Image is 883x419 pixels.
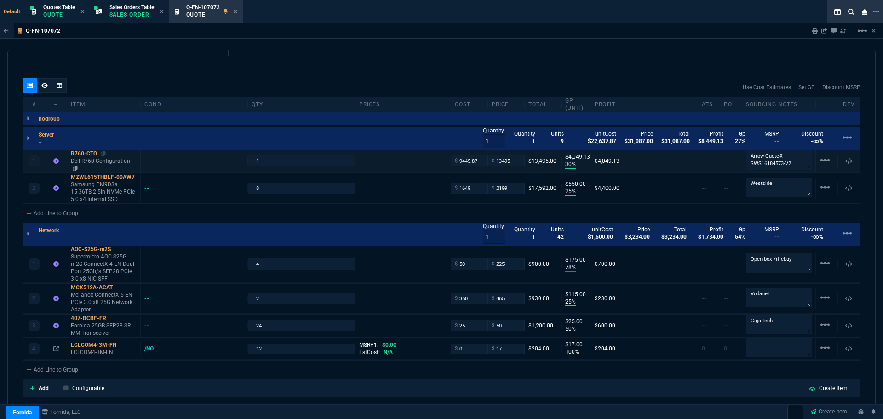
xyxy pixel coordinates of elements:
div: R760-CTO [71,150,137,157]
mat-icon: Example home icon [820,319,831,330]
p: 25% [565,188,576,196]
span: Default [4,9,24,15]
div: Add Line to Group [23,204,82,221]
div: -- [144,322,158,329]
span: Sales Orders Table [109,4,154,11]
p: Quantity [483,223,505,230]
div: cond [141,101,248,108]
a: msbcCompanyName [39,408,84,416]
div: Add Line to Group [23,361,82,377]
span: 0 [724,345,727,352]
div: -- [144,184,158,192]
span: $ [492,295,494,302]
nx-icon: Item not found in Business Central. The quote is still valid. [53,158,59,164]
mat-icon: Example home icon [842,228,853,239]
span: $ [492,184,494,192]
div: $230.00 [595,295,694,302]
span: -- [702,185,706,191]
p: Fornida 25GB SFP28 SR MM Transceiver [71,322,137,337]
p: 30% [565,161,576,169]
div: Total [525,101,562,108]
nx-icon: Close Tab [80,8,85,16]
mat-icon: Example home icon [820,292,831,303]
mat-icon: Example home icon [857,25,868,36]
mat-icon: Example home icon [820,342,831,353]
mat-icon: Example home icon [820,258,831,269]
p: 25% [565,298,576,306]
nx-icon: Close Tab [160,8,164,16]
p: Quantity [483,127,505,134]
div: MSRP1: [359,341,447,349]
p: 4 [32,345,35,352]
span: N/A [384,349,393,356]
span: Quotes Table [43,4,75,11]
span: $0.00 [382,342,396,348]
div: PO [720,101,742,108]
a: Create Item [802,382,855,394]
div: prices [355,101,451,108]
nx-icon: Close Workbench [858,6,871,17]
p: nogroup [39,115,60,122]
span: -- [724,158,728,164]
span: -- [702,158,706,164]
p: Mellanox ConnectX-5 EN PCIe 3.0 x8 25G Network Adapter [71,291,137,313]
div: qty [248,101,355,108]
p: Quote [186,11,220,18]
span: $ [455,345,458,352]
a: Use Cost Estimates [743,83,791,92]
p: 1 [32,260,35,268]
nx-icon: Open In Opposite Panel [53,345,59,352]
div: $17,592.00 [528,184,557,192]
nx-icon: Item not found in Business Central. The quote is still valid. [53,185,59,191]
span: -- [724,185,728,191]
nx-icon: Open New Tab [873,7,879,16]
div: GP (unit) [562,97,591,112]
p: 1 [32,157,35,165]
p: $4,049.13 [565,153,587,161]
mat-icon: Example home icon [820,155,831,166]
div: $4,049.13 [595,157,694,165]
p: LCLCOM4-3M-FN [71,349,137,356]
div: $900.00 [528,260,557,268]
span: $ [455,322,458,329]
a: Create Item [807,405,851,419]
nx-icon: Search [844,6,858,17]
nx-icon: Item not found in Business Central. The quote is still valid. [53,295,59,302]
p: Supermicro AOC-S25G-m2S ConnectX-4 EN Dual-Port 25Gb/s SFP28 PCIe 3.0 x8 NIC SFF [71,253,137,282]
nx-icon: Item not found in Business Central. The quote is still valid. [53,322,59,329]
p: 50% [565,325,576,333]
div: Sourcing Notes [742,101,816,108]
p: 2 [32,184,35,192]
p: Network [39,227,59,234]
span: 0 [702,345,705,352]
span: -- [724,295,728,302]
p: -- [39,138,59,146]
div: $700.00 [595,260,694,268]
div: MCX512A-ACAT [71,284,137,291]
div: $13,495.00 [528,157,557,165]
p: Add [39,384,49,392]
nx-icon: Item not found in Business Central. The quote is still valid. [53,261,59,267]
div: /NO [144,345,162,352]
p: $25.00 [565,318,587,325]
span: -- [702,261,706,267]
div: Profit [591,101,698,108]
p: 100% [565,348,579,356]
a: Hide Workbench [872,27,876,34]
p: $17.00 [565,341,587,348]
p: Server [39,131,54,138]
div: -- [144,157,158,165]
div: price [488,101,525,108]
div: ATS [698,101,720,108]
p: Samsung PM9D3a 15.36TB 2.5in NVMe PCIe 5.0 x4 Internal SSD [71,181,137,203]
div: # [23,101,45,108]
div: $4,400.00 [595,184,694,192]
p: 3 [32,322,35,329]
div: Item [67,101,141,108]
span: $ [455,157,458,165]
div: LCLCOM4-3M-FN [71,341,137,349]
div: $204.00 [528,345,557,352]
p: Sales Order [109,11,154,18]
div: AOC-S25G-m2S [71,246,137,253]
span: $ [455,260,458,268]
